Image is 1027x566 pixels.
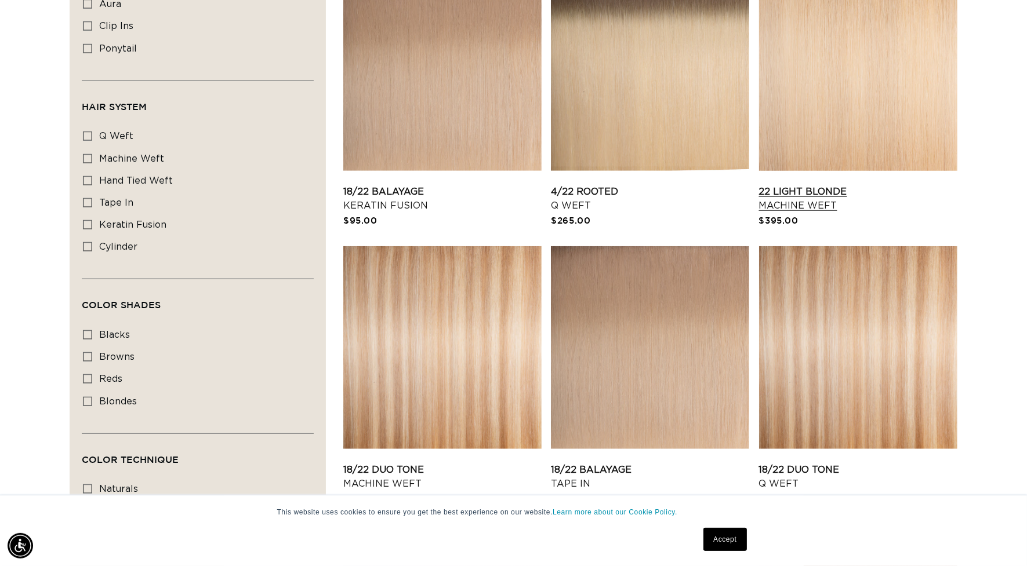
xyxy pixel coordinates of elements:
[82,279,314,321] summary: Color Shades (0 selected)
[759,463,957,491] a: 18/22 Duo Tone Q Weft
[969,510,1027,566] iframe: Chat Widget
[99,154,164,163] span: machine weft
[8,533,33,558] div: Accessibility Menu
[99,176,173,185] span: hand tied weft
[759,185,957,213] a: 22 Light Blonde Machine Weft
[553,508,677,516] a: Learn more about our Cookie Policy.
[99,21,133,31] span: clip ins
[343,463,542,491] a: 18/22 Duo Tone Machine Weft
[703,528,746,551] a: Accept
[99,44,137,53] span: ponytail
[99,330,130,339] span: blacks
[343,185,542,213] a: 18/22 Balayage Keratin Fusion
[99,220,166,229] span: keratin fusion
[82,434,314,476] summary: Color Technique (0 selected)
[82,81,314,123] summary: Hair System (0 selected)
[551,463,749,491] a: 18/22 Balayage Tape In
[99,132,133,141] span: q weft
[99,352,135,361] span: browns
[99,242,137,251] span: cylinder
[99,374,122,384] span: reds
[99,484,138,494] span: naturals
[82,454,179,465] span: Color Technique
[551,185,749,213] a: 4/22 Rooted Q Weft
[82,300,161,310] span: Color Shades
[82,101,147,112] span: Hair System
[99,397,137,406] span: blondes
[99,198,133,207] span: tape in
[277,507,750,517] p: This website uses cookies to ensure you get the best experience on our website.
